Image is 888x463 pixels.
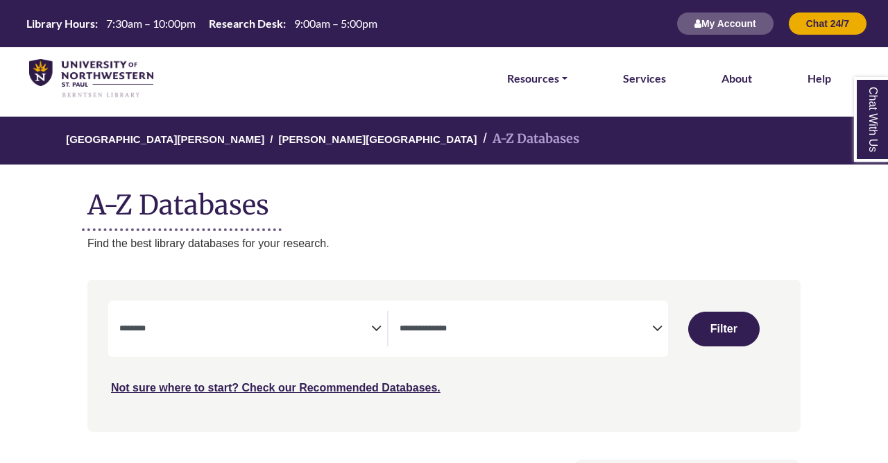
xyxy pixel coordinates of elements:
span: 9:00am – 5:00pm [294,17,377,30]
button: My Account [676,12,774,35]
li: A-Z Databases [477,129,579,149]
button: Chat 24/7 [788,12,867,35]
span: 7:30am – 10:00pm [106,17,196,30]
a: Services [623,69,666,87]
a: Hours Today [21,16,383,32]
a: Chat 24/7 [788,17,867,29]
textarea: Filter [119,324,371,335]
a: [PERSON_NAME][GEOGRAPHIC_DATA] [278,131,477,145]
nav: Search filters [87,280,801,431]
table: Hours Today [21,16,383,29]
textarea: Filter [400,324,651,335]
a: Resources [507,69,567,87]
th: Research Desk: [203,16,287,31]
h1: A-Z Databases [87,178,801,221]
th: Library Hours: [21,16,99,31]
button: Submit for Search Results [688,312,760,346]
a: [GEOGRAPHIC_DATA][PERSON_NAME] [66,131,264,145]
a: Help [808,69,831,87]
nav: breadcrumb [87,117,801,165]
a: About [721,69,752,87]
a: My Account [676,17,774,29]
img: library_home [29,59,153,99]
p: Find the best library databases for your research. [87,235,801,253]
a: Not sure where to start? Check our Recommended Databases. [111,382,441,394]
